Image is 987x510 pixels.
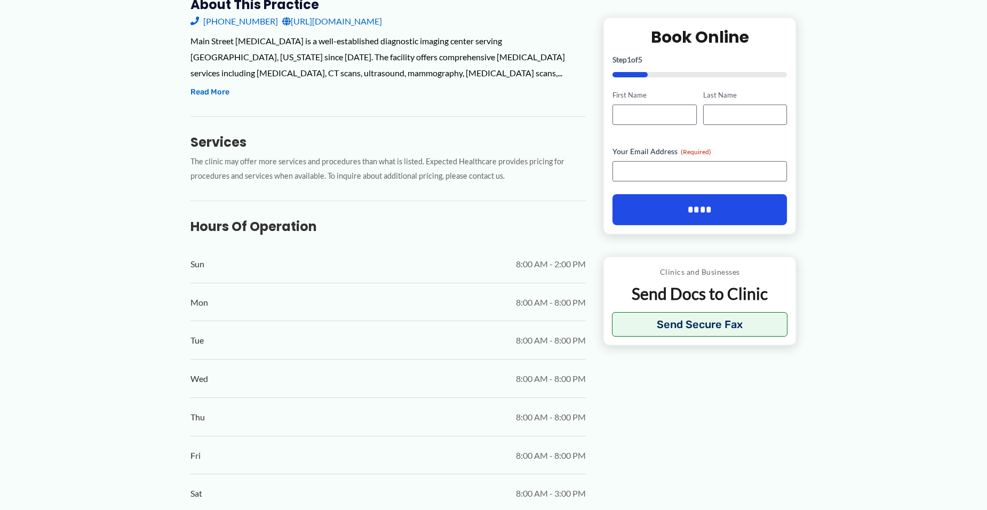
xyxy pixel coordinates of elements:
[612,56,787,63] p: Step of
[516,409,586,425] span: 8:00 AM - 8:00 PM
[516,485,586,501] span: 8:00 AM - 3:00 PM
[612,265,787,279] p: Clinics and Businesses
[190,13,278,29] a: [PHONE_NUMBER]
[190,485,202,501] span: Sat
[282,13,382,29] a: [URL][DOMAIN_NAME]
[612,146,787,157] label: Your Email Address
[612,283,787,304] p: Send Docs to Clinic
[190,134,586,150] h3: Services
[190,218,586,235] h3: Hours of Operation
[638,55,642,64] span: 5
[190,371,208,387] span: Wed
[612,90,696,100] label: First Name
[612,312,787,337] button: Send Secure Fax
[516,332,586,348] span: 8:00 AM - 8:00 PM
[190,33,586,81] div: Main Street [MEDICAL_DATA] is a well-established diagnostic imaging center serving [GEOGRAPHIC_DA...
[190,155,586,184] p: The clinic may offer more services and procedures than what is listed. Expected Healthcare provid...
[612,27,787,47] h2: Book Online
[703,90,787,100] label: Last Name
[190,409,205,425] span: Thu
[190,256,204,272] span: Sun
[516,256,586,272] span: 8:00 AM - 2:00 PM
[681,148,711,156] span: (Required)
[190,294,208,310] span: Mon
[190,332,204,348] span: Tue
[516,448,586,464] span: 8:00 AM - 8:00 PM
[190,86,229,99] button: Read More
[516,371,586,387] span: 8:00 AM - 8:00 PM
[516,294,586,310] span: 8:00 AM - 8:00 PM
[190,448,201,464] span: Fri
[627,55,631,64] span: 1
